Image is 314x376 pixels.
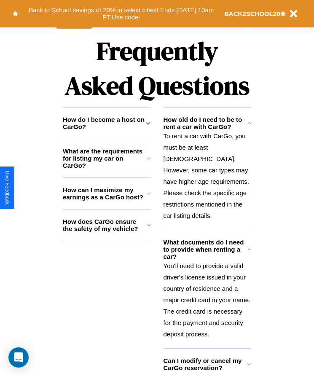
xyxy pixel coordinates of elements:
[164,357,247,371] h3: Can I modify or cancel my CarGo reservation?
[8,347,29,368] div: Open Intercom Messenger
[63,116,145,130] h3: How do I become a host on CarGo?
[164,116,247,130] h3: How old do I need to be to rent a car with CarGo?
[63,30,251,107] h1: Frequently Asked Questions
[63,218,147,232] h3: How does CarGo ensure the safety of my vehicle?
[224,10,280,17] b: BACK2SCHOOL20
[164,130,252,221] p: To rent a car with CarGo, you must be at least [DEMOGRAPHIC_DATA]. However, some car types may ha...
[164,239,248,260] h3: What documents do I need to provide when renting a car?
[18,4,224,23] button: Back to School savings of 20% in select cities! Ends [DATE] 10am PT.Use code:
[4,171,10,205] div: Give Feedback
[164,260,252,340] p: You'll need to provide a valid driver's license issued in your country of residence and a major c...
[63,186,147,201] h3: How can I maximize my earnings as a CarGo host?
[63,148,147,169] h3: What are the requirements for listing my car on CarGo?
